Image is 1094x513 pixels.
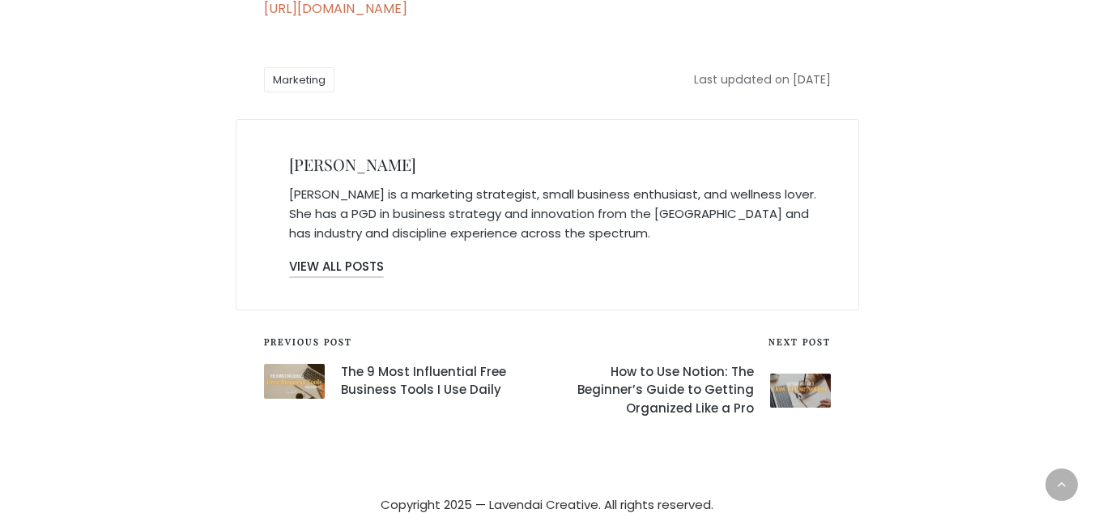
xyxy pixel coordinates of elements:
[547,363,831,418] a: How to Use Notion: The Beginner’s Guide to Getting Organized Like a Pro how to use notion 101
[547,335,831,350] h6: Next Post
[694,70,831,89] span: Last updated on [DATE]
[289,153,416,175] a: [PERSON_NAME]
[289,185,826,243] div: [PERSON_NAME] is a marketing strategist, small business enthusiast, and wellness lover. She has a...
[289,255,384,277] a: View All Posts
[264,364,325,398] img: 9 best free business tools for small business owners and social media managers
[547,363,754,418] span: How to Use Notion: The Beginner’s Guide to Getting Organized Like a Pro
[264,363,547,400] a: 9 best free business tools for small business owners and social media managers The 9 Most Influen...
[341,363,547,400] span: The 9 Most Influential Free Business Tools I Use Daily
[264,67,334,92] a: Marketing
[770,374,831,408] img: how to use notion 101
[264,335,547,350] h6: Previous Post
